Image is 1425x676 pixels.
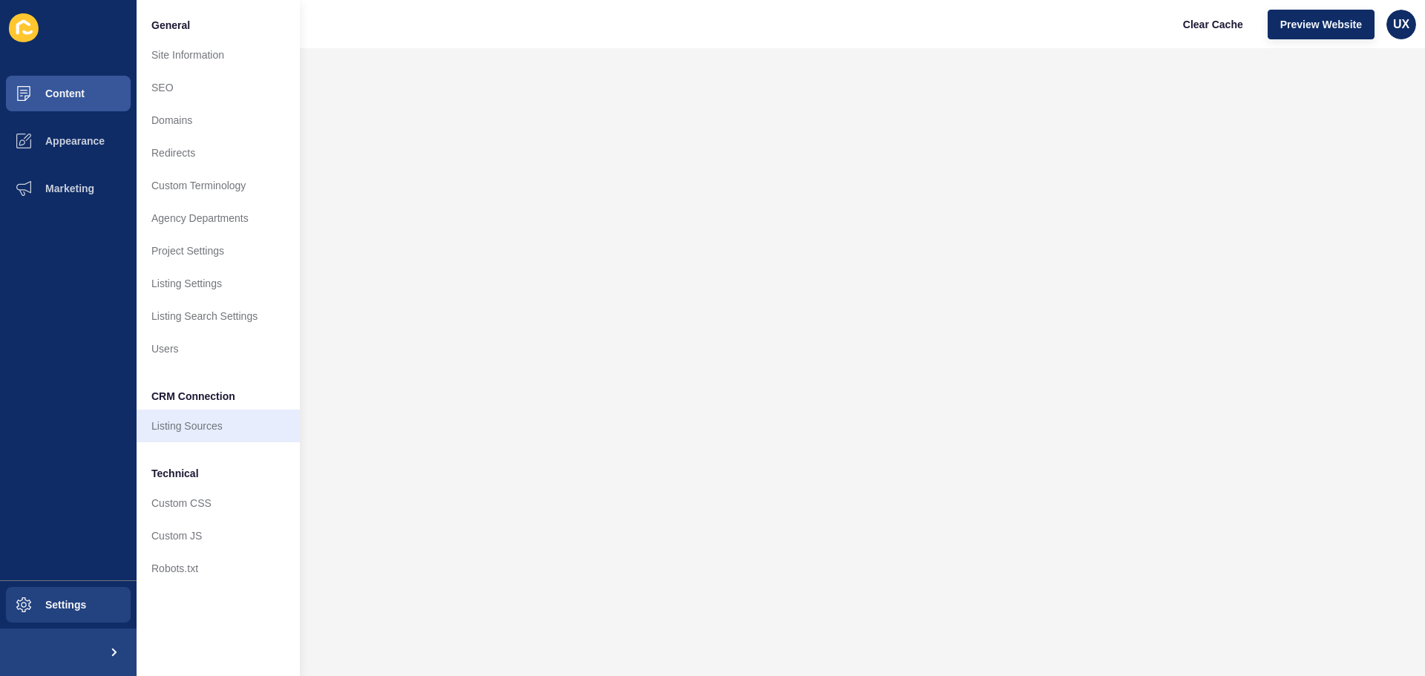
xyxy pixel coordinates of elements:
span: Clear Cache [1183,17,1243,32]
a: Custom Terminology [137,169,300,202]
button: Preview Website [1268,10,1375,39]
a: Listing Search Settings [137,300,300,332]
a: Robots.txt [137,552,300,585]
a: Custom CSS [137,487,300,519]
span: Preview Website [1280,17,1362,32]
a: Redirects [137,137,300,169]
span: UX [1393,17,1409,32]
a: Project Settings [137,234,300,267]
a: Agency Departments [137,202,300,234]
span: General [151,18,190,33]
a: Listing Sources [137,410,300,442]
span: Technical [151,466,199,481]
a: Domains [137,104,300,137]
a: Users [137,332,300,365]
a: Listing Settings [137,267,300,300]
a: SEO [137,71,300,104]
button: Clear Cache [1170,10,1256,39]
a: Custom JS [137,519,300,552]
a: Site Information [137,39,300,71]
span: CRM Connection [151,389,235,404]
